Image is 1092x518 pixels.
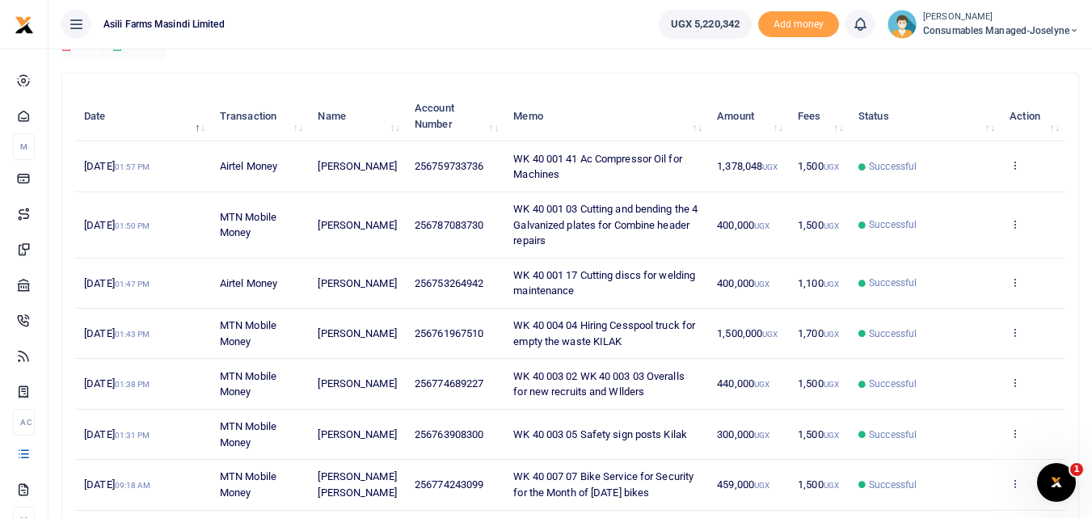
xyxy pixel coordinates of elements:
[84,160,150,172] span: [DATE]
[115,330,150,339] small: 01:43 PM
[415,327,483,339] span: 256761967510
[869,377,917,391] span: Successful
[762,162,778,171] small: UGX
[220,160,277,172] span: Airtel Money
[798,160,839,172] span: 1,500
[824,380,839,389] small: UGX
[115,380,150,389] small: 01:38 PM
[115,162,150,171] small: 01:57 PM
[824,431,839,440] small: UGX
[504,91,708,141] th: Memo: activate to sort column ascending
[415,377,483,390] span: 256774689227
[798,428,839,440] span: 1,500
[513,319,695,347] span: WK 40 004 04 Hiring Cesspool truck for empty the waste KILAK
[406,91,504,141] th: Account Number: activate to sort column ascending
[513,203,698,246] span: WK 40 001 03 Cutting and bending the 4 Galvanized plates for Combine header repairs
[798,478,839,491] span: 1,500
[97,17,231,32] span: Asili Farms Masindi Limited
[513,153,681,181] span: WK 40 001 41 Ac Compressor Oil for Machines
[220,370,276,398] span: MTN Mobile Money
[869,478,917,492] span: Successful
[513,428,687,440] span: WK 40 003 05 Safety sign posts Kilak
[115,221,150,230] small: 01:50 PM
[513,470,694,499] span: WK 40 007 07 Bike Service for Security for the Month of [DATE] bikes
[717,428,769,440] span: 300,000
[754,380,769,389] small: UGX
[754,221,769,230] small: UGX
[84,478,150,491] span: [DATE]
[75,91,211,141] th: Date: activate to sort column descending
[869,217,917,232] span: Successful
[318,277,396,289] span: [PERSON_NAME]
[659,10,752,39] a: UGX 5,220,342
[220,470,276,499] span: MTN Mobile Money
[318,219,396,231] span: [PERSON_NAME]
[84,428,150,440] span: [DATE]
[798,377,839,390] span: 1,500
[798,327,839,339] span: 1,700
[754,280,769,288] small: UGX
[824,330,839,339] small: UGX
[758,11,839,38] span: Add money
[1037,463,1076,502] iframe: Intercom live chat
[754,431,769,440] small: UGX
[220,211,276,239] span: MTN Mobile Money
[220,420,276,449] span: MTN Mobile Money
[869,159,917,174] span: Successful
[211,91,309,141] th: Transaction: activate to sort column ascending
[115,280,150,288] small: 01:47 PM
[84,219,150,231] span: [DATE]
[762,330,778,339] small: UGX
[789,91,850,141] th: Fees: activate to sort column ascending
[652,10,758,39] li: Wallet ballance
[220,319,276,347] span: MTN Mobile Money
[415,219,483,231] span: 256787083730
[869,427,917,442] span: Successful
[84,377,150,390] span: [DATE]
[13,409,35,436] li: Ac
[415,478,483,491] span: 256774243099
[15,18,34,30] a: logo-small logo-large logo-large
[717,277,769,289] span: 400,000
[318,470,396,499] span: [PERSON_NAME] [PERSON_NAME]
[513,370,684,398] span: WK 40 003 02 WK 40 003 03 Overalls for new recruits and Wllders
[1070,463,1083,476] span: 1
[824,280,839,288] small: UGX
[318,428,396,440] span: [PERSON_NAME]
[869,326,917,341] span: Successful
[671,16,740,32] span: UGX 5,220,342
[717,478,769,491] span: 459,000
[513,269,695,297] span: WK 40 001 17 Cutting discs for welding maintenance
[15,15,34,35] img: logo-small
[1001,91,1065,141] th: Action: activate to sort column ascending
[220,277,277,289] span: Airtel Money
[758,11,839,38] li: Toup your wallet
[415,428,483,440] span: 256763908300
[869,276,917,290] span: Successful
[318,160,396,172] span: [PERSON_NAME]
[824,162,839,171] small: UGX
[888,10,1079,39] a: profile-user [PERSON_NAME] Consumables managed-Joselyne
[415,277,483,289] span: 256753264942
[923,11,1079,24] small: [PERSON_NAME]
[115,431,150,440] small: 01:31 PM
[415,160,483,172] span: 256759733736
[318,377,396,390] span: [PERSON_NAME]
[708,91,789,141] th: Amount: activate to sort column ascending
[318,327,396,339] span: [PERSON_NAME]
[717,219,769,231] span: 400,000
[798,277,839,289] span: 1,100
[923,23,1079,38] span: Consumables managed-Joselyne
[888,10,917,39] img: profile-user
[13,133,35,160] li: M
[717,377,769,390] span: 440,000
[798,219,839,231] span: 1,500
[84,277,150,289] span: [DATE]
[84,327,150,339] span: [DATE]
[115,481,151,490] small: 09:18 AM
[824,221,839,230] small: UGX
[754,481,769,490] small: UGX
[824,481,839,490] small: UGX
[309,91,406,141] th: Name: activate to sort column ascending
[850,91,1001,141] th: Status: activate to sort column ascending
